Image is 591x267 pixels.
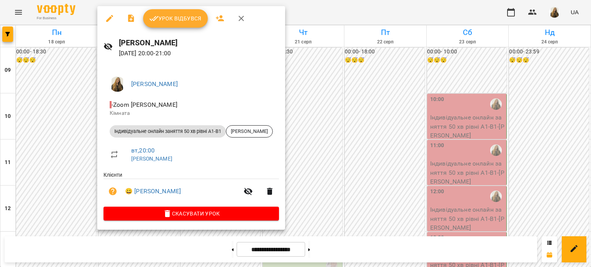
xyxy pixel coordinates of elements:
a: вт , 20:00 [131,147,155,154]
button: Урок відбувся [143,9,208,28]
span: Урок відбувся [149,14,202,23]
div: [PERSON_NAME] [226,125,273,138]
p: Кімната [110,109,273,117]
a: 😀 [PERSON_NAME] [125,187,181,196]
p: [DATE] 20:00 - 21:00 [119,49,279,58]
img: e6d74434a37294e684abaaa8ba944af6.png [110,76,125,92]
a: [PERSON_NAME] [131,156,172,162]
h6: [PERSON_NAME] [119,37,279,49]
ul: Клієнти [104,171,279,207]
a: [PERSON_NAME] [131,80,178,88]
span: [PERSON_NAME] [226,128,272,135]
span: Індивідуальне онлайн заняття 50 хв рівні А1-В1 [110,128,226,135]
button: Скасувати Урок [104,207,279,221]
button: Візит ще не сплачено. Додати оплату? [104,182,122,201]
span: - Zoom [PERSON_NAME] [110,101,179,108]
span: Скасувати Урок [110,209,273,218]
